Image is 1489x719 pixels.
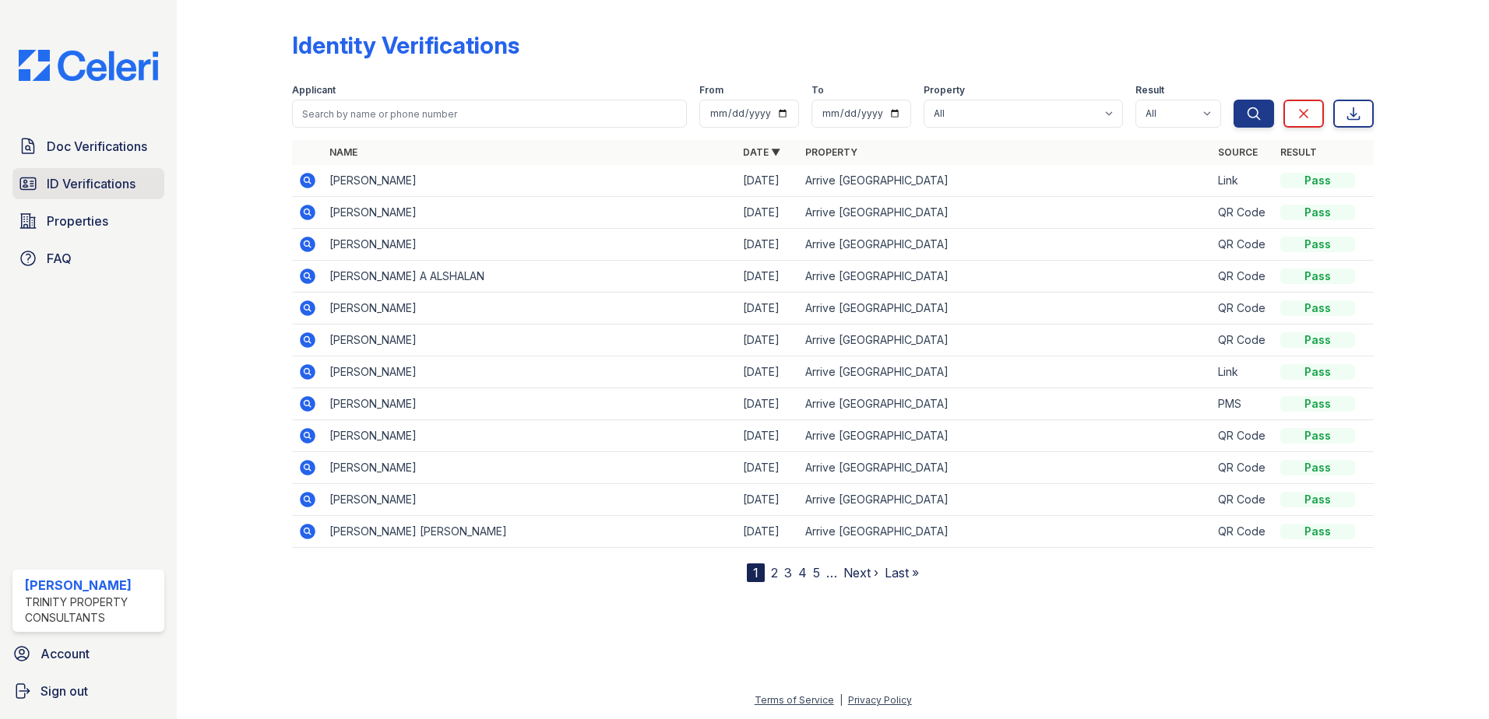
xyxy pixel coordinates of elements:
label: Applicant [292,84,336,96]
a: Result [1280,146,1317,158]
div: | [840,694,843,706]
td: [DATE] [737,420,799,452]
td: QR Code [1212,420,1274,452]
div: Pass [1280,237,1355,252]
a: Next › [843,565,878,580]
td: QR Code [1212,324,1274,356]
div: Pass [1280,268,1355,284]
td: [DATE] [737,516,799,548]
span: … [826,563,837,582]
td: Arrive [GEOGRAPHIC_DATA] [799,324,1213,356]
a: ID Verifications [12,168,164,199]
td: [PERSON_NAME] [323,452,737,484]
span: Doc Verifications [47,137,147,156]
td: [DATE] [737,388,799,420]
td: Arrive [GEOGRAPHIC_DATA] [799,388,1213,420]
a: 3 [784,565,792,580]
a: Terms of Service [755,694,834,706]
td: QR Code [1212,261,1274,293]
td: Arrive [GEOGRAPHIC_DATA] [799,484,1213,516]
a: FAQ [12,243,164,274]
td: [PERSON_NAME] [323,420,737,452]
div: Pass [1280,364,1355,380]
div: Pass [1280,173,1355,188]
td: Arrive [GEOGRAPHIC_DATA] [799,452,1213,484]
td: Link [1212,356,1274,388]
td: [PERSON_NAME] [323,293,737,324]
a: Source [1218,146,1258,158]
label: To [811,84,824,96]
td: [PERSON_NAME] A ALSHALAN [323,261,737,293]
td: Arrive [GEOGRAPHIC_DATA] [799,229,1213,261]
a: Date ▼ [743,146,780,158]
td: [PERSON_NAME] [323,165,737,197]
a: Last » [885,565,919,580]
td: [DATE] [737,165,799,197]
div: Pass [1280,460,1355,475]
td: PMS [1212,388,1274,420]
div: Pass [1280,332,1355,348]
span: FAQ [47,249,72,268]
div: [PERSON_NAME] [25,576,158,594]
span: Properties [47,212,108,230]
a: Sign out [6,675,171,707]
div: Pass [1280,524,1355,539]
a: Doc Verifications [12,131,164,162]
label: Result [1135,84,1164,96]
td: [DATE] [737,229,799,261]
span: Account [40,644,90,663]
a: Account [6,638,171,669]
td: QR Code [1212,229,1274,261]
div: Pass [1280,300,1355,316]
span: Sign out [40,682,88,700]
td: Link [1212,165,1274,197]
td: QR Code [1212,484,1274,516]
td: Arrive [GEOGRAPHIC_DATA] [799,165,1213,197]
span: ID Verifications [47,174,136,193]
a: 4 [798,565,807,580]
td: [PERSON_NAME] [323,388,737,420]
td: Arrive [GEOGRAPHIC_DATA] [799,356,1213,388]
input: Search by name or phone number [292,100,687,128]
a: Name [329,146,357,158]
td: [DATE] [737,293,799,324]
label: From [699,84,723,96]
label: Property [924,84,965,96]
div: Pass [1280,205,1355,220]
td: [DATE] [737,324,799,356]
td: [PERSON_NAME] [323,324,737,356]
td: [PERSON_NAME] [PERSON_NAME] [323,516,737,548]
td: [DATE] [737,484,799,516]
td: QR Code [1212,197,1274,229]
div: Trinity Property Consultants [25,594,158,626]
div: 1 [747,563,765,582]
td: [PERSON_NAME] [323,197,737,229]
td: [PERSON_NAME] [323,229,737,261]
a: Property [805,146,857,158]
img: CE_Logo_Blue-a8612792a0a2168367f1c8372b55b34899dd931a85d93a1a3d3e32e68fde9ad4.png [6,50,171,81]
div: Identity Verifications [292,31,519,59]
td: Arrive [GEOGRAPHIC_DATA] [799,197,1213,229]
a: Privacy Policy [848,694,912,706]
td: Arrive [GEOGRAPHIC_DATA] [799,261,1213,293]
td: Arrive [GEOGRAPHIC_DATA] [799,420,1213,452]
div: Pass [1280,428,1355,444]
td: [DATE] [737,452,799,484]
a: 2 [771,565,778,580]
td: [DATE] [737,356,799,388]
td: [PERSON_NAME] [323,356,737,388]
td: [DATE] [737,261,799,293]
td: QR Code [1212,516,1274,548]
td: QR Code [1212,452,1274,484]
td: Arrive [GEOGRAPHIC_DATA] [799,516,1213,548]
a: Properties [12,205,164,237]
td: [PERSON_NAME] [323,484,737,516]
a: 5 [813,565,820,580]
div: Pass [1280,396,1355,412]
div: Pass [1280,492,1355,507]
td: Arrive [GEOGRAPHIC_DATA] [799,293,1213,324]
td: [DATE] [737,197,799,229]
td: QR Code [1212,293,1274,324]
